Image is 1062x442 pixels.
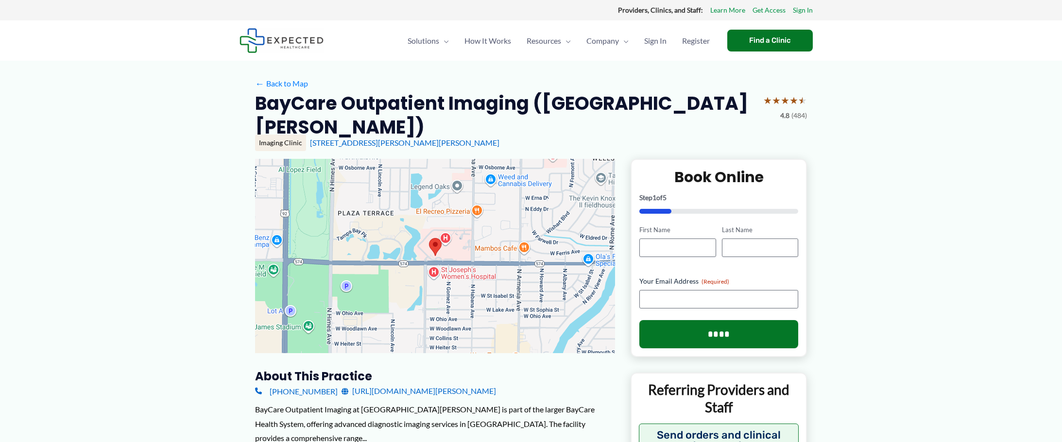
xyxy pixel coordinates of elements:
[527,24,561,58] span: Resources
[652,193,656,202] span: 1
[636,24,674,58] a: Sign In
[255,79,264,88] span: ←
[408,24,439,58] span: Solutions
[342,384,496,398] a: [URL][DOMAIN_NAME][PERSON_NAME]
[682,24,710,58] span: Register
[722,225,798,235] label: Last Name
[772,91,781,109] span: ★
[791,109,807,122] span: (484)
[798,91,807,109] span: ★
[310,138,499,147] a: [STREET_ADDRESS][PERSON_NAME][PERSON_NAME]
[674,24,718,58] a: Register
[240,28,324,53] img: Expected Healthcare Logo - side, dark font, small
[710,4,745,17] a: Learn More
[255,384,338,398] a: [PHONE_NUMBER]
[457,24,519,58] a: How It Works
[618,6,703,14] strong: Providers, Clinics, and Staff:
[789,91,798,109] span: ★
[639,168,798,187] h2: Book Online
[639,194,798,201] p: Step of
[780,109,789,122] span: 4.8
[781,91,789,109] span: ★
[255,91,755,139] h2: BayCare Outpatient Imaging ([GEOGRAPHIC_DATA][PERSON_NAME])
[579,24,636,58] a: CompanyMenu Toggle
[255,135,306,151] div: Imaging Clinic
[639,225,716,235] label: First Name
[793,4,813,17] a: Sign In
[400,24,718,58] nav: Primary Site Navigation
[439,24,449,58] span: Menu Toggle
[561,24,571,58] span: Menu Toggle
[727,30,813,51] a: Find a Clinic
[702,278,729,285] span: (Required)
[586,24,619,58] span: Company
[255,76,308,91] a: ←Back to Map
[639,381,799,416] p: Referring Providers and Staff
[644,24,667,58] span: Sign In
[663,193,667,202] span: 5
[639,276,798,286] label: Your Email Address
[763,91,772,109] span: ★
[753,4,786,17] a: Get Access
[519,24,579,58] a: ResourcesMenu Toggle
[400,24,457,58] a: SolutionsMenu Toggle
[464,24,511,58] span: How It Works
[255,369,615,384] h3: About this practice
[619,24,629,58] span: Menu Toggle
